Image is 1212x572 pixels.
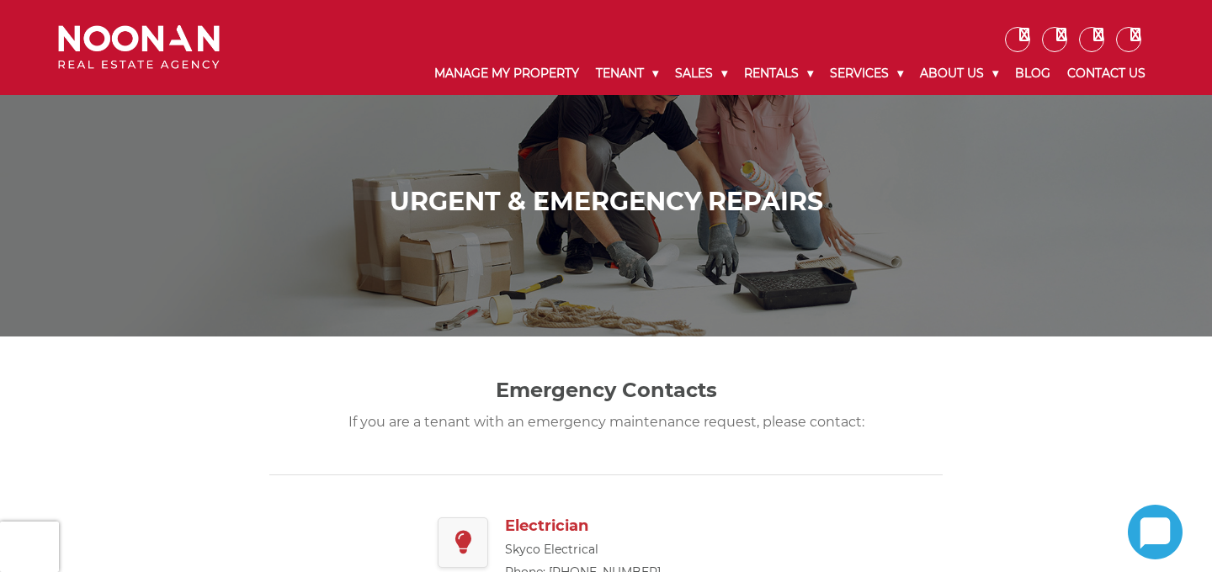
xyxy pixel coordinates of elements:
[912,52,1007,95] a: About Us
[505,517,753,536] h3: Electrician
[821,52,912,95] a: Services
[587,52,667,95] a: Tenant
[311,411,901,432] p: If you are a tenant with an emergency maintenance request, please contact:
[1007,52,1059,95] a: Blog
[426,52,587,95] a: Manage My Property
[505,539,753,560] p: Skyco Electrical
[1059,52,1154,95] a: Contact Us
[736,52,821,95] a: Rentals
[58,25,220,70] img: Noonan Real Estate Agency
[62,187,1151,217] h1: Urgent & Emergency Repairs
[311,379,901,403] h2: Emergency Contacts
[667,52,736,95] a: Sales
